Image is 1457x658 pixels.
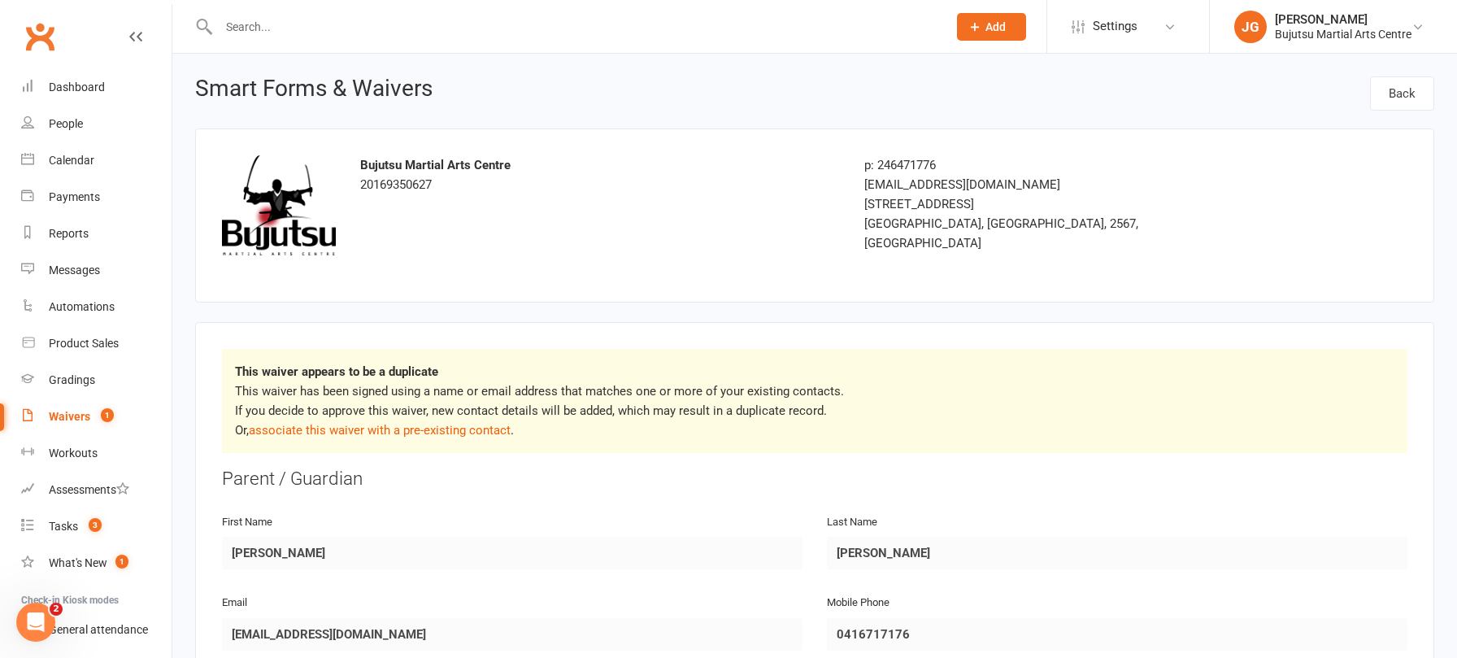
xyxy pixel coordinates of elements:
[957,13,1026,41] button: Add
[985,20,1006,33] span: Add
[49,623,148,636] div: General attendance
[195,76,433,106] h1: Smart Forms & Waivers
[21,142,172,179] a: Calendar
[21,435,172,472] a: Workouts
[21,106,172,142] a: People
[16,603,55,642] iframe: Intercom live chat
[21,179,172,216] a: Payments
[49,300,115,313] div: Automations
[20,16,60,57] a: Clubworx
[235,364,438,379] strong: This waiver appears to be a duplicate
[222,466,1407,492] div: Parent / Guardian
[214,15,936,38] input: Search...
[101,408,114,422] span: 1
[49,190,100,203] div: Payments
[1275,12,1411,27] div: [PERSON_NAME]
[49,556,107,569] div: What's New
[864,214,1243,253] div: [GEOGRAPHIC_DATA], [GEOGRAPHIC_DATA], 2567, [GEOGRAPHIC_DATA]
[49,81,105,94] div: Dashboard
[21,216,172,252] a: Reports
[1234,11,1267,43] div: JG
[222,514,272,531] label: First Name
[21,325,172,362] a: Product Sales
[222,155,336,255] img: image1494380312.png
[21,472,172,508] a: Assessments
[89,518,102,532] span: 3
[21,362,172,399] a: Gradings
[21,69,172,106] a: Dashboard
[49,410,90,423] div: Waivers
[21,399,172,435] a: Waivers 1
[49,264,100,277] div: Messages
[864,155,1243,175] div: p: 246471776
[49,373,95,386] div: Gradings
[1093,8,1137,45] span: Settings
[49,227,89,240] div: Reports
[49,483,129,496] div: Assessments
[827,595,889,612] label: Mobile Phone
[360,158,511,172] strong: Bujutsu Martial Arts Centre
[49,154,94,167] div: Calendar
[360,155,840,194] div: 20169350627
[1275,27,1411,41] div: Bujutsu Martial Arts Centre
[21,289,172,325] a: Automations
[49,337,119,350] div: Product Sales
[249,423,511,438] a: associate this waiver with a pre-existing contact
[49,520,78,533] div: Tasks
[21,252,172,289] a: Messages
[864,175,1243,194] div: [EMAIL_ADDRESS][DOMAIN_NAME]
[21,508,172,545] a: Tasks 3
[827,514,877,531] label: Last Name
[21,612,172,648] a: General attendance kiosk mode
[864,194,1243,214] div: [STREET_ADDRESS]
[235,381,1394,440] p: This waiver has been signed using a name or email address that matches one or more of your existi...
[21,545,172,582] a: What's New1
[49,117,83,130] div: People
[49,447,98,460] div: Workouts
[115,555,128,569] span: 1
[222,595,247,612] label: Email
[50,603,63,616] span: 2
[1370,76,1434,111] a: Back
